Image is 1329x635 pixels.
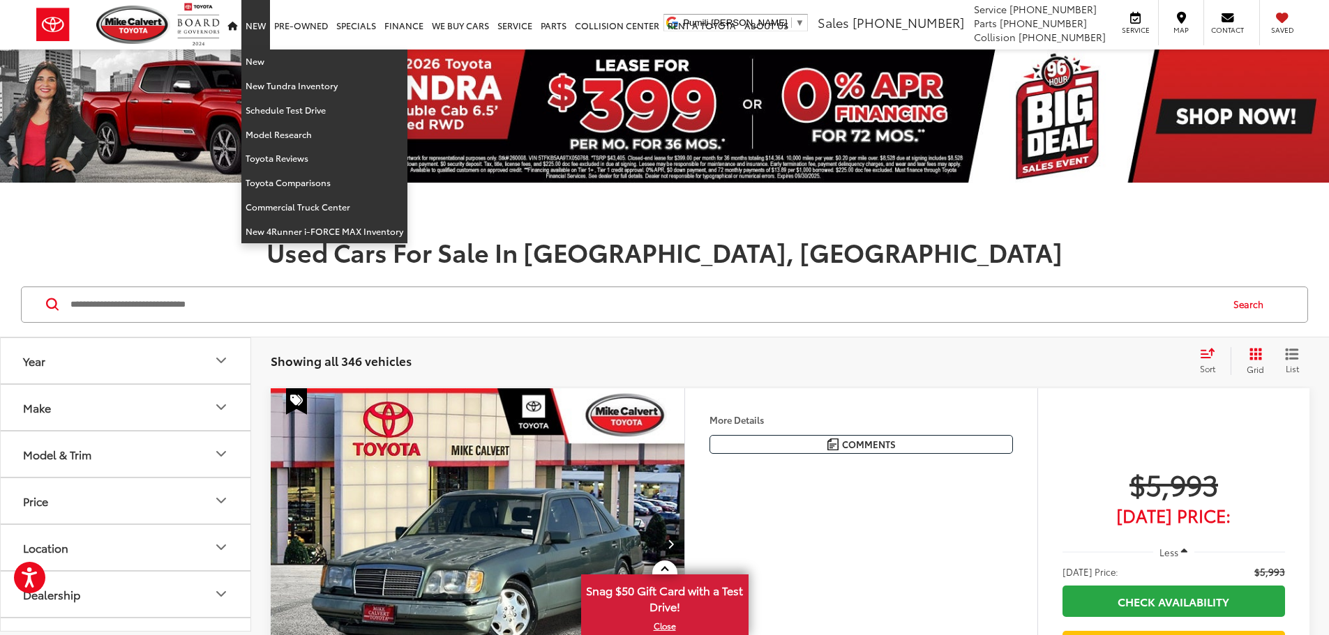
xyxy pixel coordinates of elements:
[1247,363,1264,375] span: Grid
[1231,347,1275,375] button: Grid View
[853,13,964,31] span: [PHONE_NUMBER]
[1,478,252,523] button: PricePrice
[213,352,230,369] div: Year
[241,171,407,195] a: Toyota Comparisons
[23,401,51,414] div: Make
[23,447,91,461] div: Model & Trim
[1,572,252,617] button: DealershipDealership
[286,388,307,415] span: Special
[23,588,80,601] div: Dealership
[96,6,170,44] img: Mike Calvert Toyota
[1063,508,1285,522] span: [DATE] Price:
[1019,30,1106,44] span: [PHONE_NUMBER]
[1159,546,1178,558] span: Less
[1200,362,1215,374] span: Sort
[827,438,839,450] img: Comments
[974,30,1016,44] span: Collision
[1000,16,1087,30] span: [PHONE_NUMBER]
[213,492,230,509] div: Price
[795,17,804,28] span: ▼
[241,220,407,243] a: New 4Runner i-FORCE MAX Inventory
[241,49,407,74] a: New
[213,539,230,556] div: Location
[1166,25,1196,35] span: Map
[241,98,407,123] a: Schedule Test Drive
[842,438,896,451] span: Comments
[709,435,1013,454] button: Comments
[1275,347,1309,375] button: List View
[241,195,407,220] a: Commercial Truck Center
[1254,565,1285,579] span: $5,993
[583,576,747,618] span: Snag $50 Gift Card with a Test Drive!
[1211,25,1244,35] span: Contact
[213,399,230,415] div: Make
[241,146,407,171] a: Toyota Reviews
[69,288,1220,321] input: Search by Make, Model, or Keyword
[213,445,230,462] div: Model & Trim
[818,13,849,31] span: Sales
[709,415,1013,424] h4: More Details
[1120,25,1151,35] span: Service
[974,2,1007,16] span: Service
[23,354,45,367] div: Year
[1153,540,1195,565] button: Less
[1009,2,1097,16] span: [PHONE_NUMBER]
[23,494,48,507] div: Price
[1,525,252,570] button: LocationLocation
[1063,565,1118,579] span: [DATE] Price:
[1193,347,1231,375] button: Select sort value
[1267,25,1298,35] span: Saved
[1,431,252,477] button: Model & TrimModel & Trim
[1,338,252,383] button: YearYear
[974,16,997,30] span: Parts
[241,74,407,98] a: New Tundra Inventory
[1063,466,1285,501] span: $5,993
[1220,287,1284,322] button: Search
[23,541,68,554] div: Location
[241,123,407,147] a: Model Research
[1,385,252,430] button: MakeMake
[656,519,684,568] button: Next image
[213,586,230,602] div: Dealership
[1285,362,1299,374] span: List
[271,352,412,369] span: Showing all 346 vehicles
[1063,586,1285,617] a: Check Availability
